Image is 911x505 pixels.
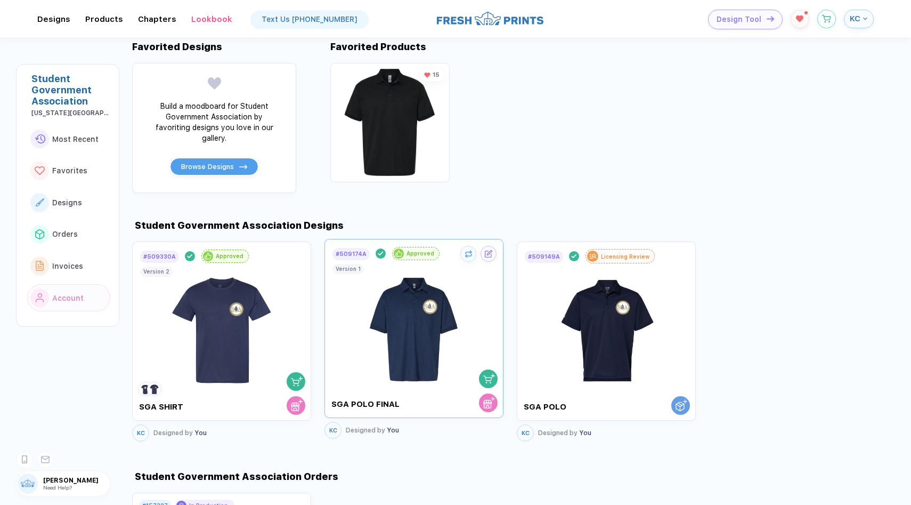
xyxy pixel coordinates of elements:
button: store cart [287,396,305,415]
img: link to icon [35,198,44,206]
span: KC [329,427,337,434]
span: Designed by [346,427,385,434]
button: shopping cart [287,372,305,391]
div: DesignsToggle dropdown menu [37,14,70,24]
img: shopping cart [291,375,303,387]
div: #509174AApprovedshopping cartstore cart SGA POLO FINALVersion 1KCDesigned by You [324,239,503,444]
button: link to iconOrders [27,221,110,249]
span: 15 [433,71,440,78]
img: 2 [149,383,160,395]
button: Browse Designsicon [170,158,258,175]
div: You [346,427,399,434]
button: link to iconFavorites [27,157,110,185]
div: Build a moodboard for Student Government Association by favoriting designs you love in our gallery. [148,101,281,143]
button: link to iconDesigns [27,189,110,217]
img: link to icon [35,229,44,239]
div: Version 1 [336,266,361,272]
img: icon [767,16,774,22]
img: 1 [140,383,151,395]
div: SGA POLO FINAL [331,399,420,409]
div: Student Government Association Designs [132,220,344,231]
div: Georgia Institute of Technology [31,109,110,117]
div: Student Government Association Orders [132,471,338,482]
span: KC [850,14,860,23]
div: # 509149A [528,253,560,260]
div: You [538,429,591,437]
div: Version 2 [143,268,169,275]
div: You [153,429,207,437]
span: Design Tool [717,15,761,24]
span: Designed by [153,429,193,437]
div: Student Government Association [31,73,110,107]
button: link to iconAccount [27,284,110,312]
span: KC [522,430,530,437]
div: Text Us [PHONE_NUMBER] [262,15,357,23]
div: Favorited Designs [132,41,222,52]
span: Most Recent [52,135,99,143]
img: shopping cart [483,373,495,384]
img: store cart [483,397,495,408]
sup: 1 [804,11,808,14]
span: Designed by [538,429,577,437]
button: Design Toolicon [708,10,783,29]
button: store cart [479,394,498,412]
div: SGA SHIRT [139,402,228,412]
div: Licensing Review [601,253,649,260]
span: [PERSON_NAME] [43,477,110,484]
div: Favorited Products [330,41,426,52]
a: Text Us [PHONE_NUMBER] [251,11,368,28]
div: ChaptersToggle dropdown menu chapters [138,14,176,24]
img: e8390602-01c3-4eb3-8ef1-e395bb3c9479_nt_front_1756165615675.jpg [354,261,474,387]
img: link to icon [36,261,44,271]
img: link to icon [35,134,45,143]
div: #509149ALicensing ReviewOrder with a Sales Rep SGA POLOKCDesigned by You [517,239,696,444]
span: Designs [52,198,82,207]
button: KC [517,424,534,442]
img: link to icon [35,166,45,175]
img: icon [239,165,247,169]
img: store cart [291,399,303,411]
div: # 509330A [143,253,176,260]
span: Favorites [52,166,87,175]
img: Order with a Sales Rep [676,399,687,411]
span: Invoices [52,262,83,270]
button: link to iconMost Recent [27,125,110,153]
span: Orders [52,230,78,238]
div: # 509174A [336,251,367,258]
button: KC [324,422,341,439]
div: Lookbook [191,14,232,24]
img: logo [437,10,543,27]
div: LookbookToggle dropdown menu chapters [191,14,232,24]
img: 58f3562e-1865-49f9-a059-47c567f7ec2e [334,66,446,179]
span: Need Help? [43,484,72,491]
button: link to iconInvoices [27,252,110,280]
img: c577fac4-2249-4cdc-8855-539a43d943c2_nt_front_1756819863784.jpg [162,264,282,389]
button: KC [844,10,874,28]
span: Browse Designs [181,162,234,171]
img: user profile [18,474,38,494]
img: 6750e215-8384-42d0-832a-97c4d81f4f9a_nt_front_1755636359418.jpg [547,264,666,389]
div: ProductsToggle dropdown menu [85,14,123,24]
div: 15 [420,69,444,81]
button: KC [132,424,149,442]
button: shopping cart [479,370,498,388]
span: Account [52,294,84,302]
div: SGA POLO [524,402,613,412]
img: link to icon [36,293,44,303]
div: #509330AApprovedshopping cartstore cart SGA SHIRT12Version 2KCDesigned by You [132,239,311,444]
button: Order with a Sales Rep [671,396,690,415]
span: KC [137,430,145,437]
